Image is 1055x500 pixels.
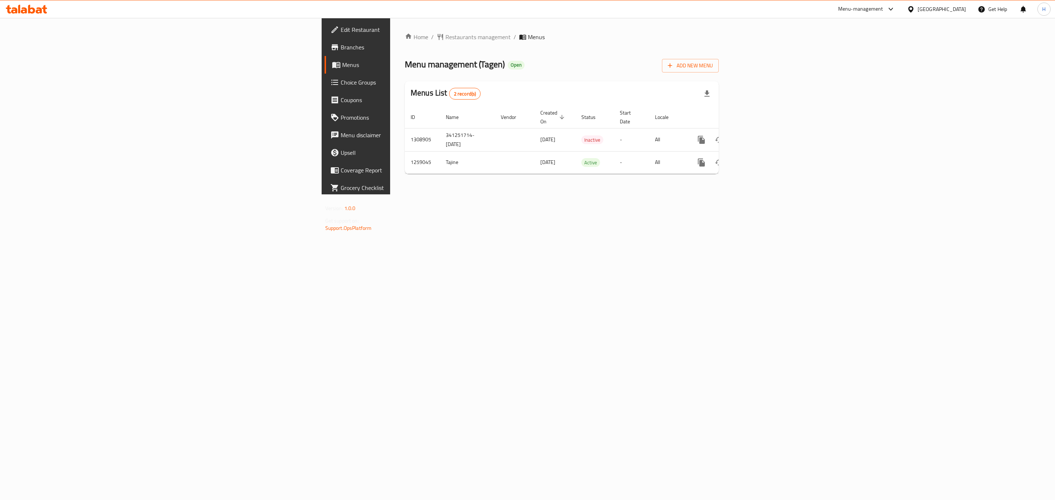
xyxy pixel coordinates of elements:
[325,74,498,91] a: Choice Groups
[581,158,600,167] span: Active
[341,148,492,157] span: Upsell
[344,204,356,213] span: 1.0.0
[693,154,710,171] button: more
[342,60,492,69] span: Menus
[649,151,687,173] td: All
[341,25,492,34] span: Edit Restaurant
[405,33,719,41] nav: breadcrumb
[649,128,687,151] td: All
[341,131,492,139] span: Menu disclaimer
[411,113,425,122] span: ID
[662,59,719,72] button: Add New Menu
[341,113,492,122] span: Promotions
[528,33,545,41] span: Menus
[325,38,498,56] a: Branches
[449,88,481,100] div: Total records count
[655,113,678,122] span: Locale
[446,113,468,122] span: Name
[581,158,600,167] div: Active
[698,85,716,102] div: Export file
[449,90,481,97] span: 2 record(s)
[508,62,525,68] span: Open
[341,166,492,175] span: Coverage Report
[693,131,710,149] button: more
[325,91,498,109] a: Coupons
[325,223,372,233] a: Support.OpsPlatform
[501,113,526,122] span: Vendor
[325,109,498,126] a: Promotions
[325,21,498,38] a: Edit Restaurant
[325,126,498,144] a: Menu disclaimer
[341,96,492,104] span: Coupons
[405,106,769,174] table: enhanced table
[341,43,492,52] span: Branches
[838,5,883,14] div: Menu-management
[325,179,498,197] a: Grocery Checklist
[325,144,498,161] a: Upsell
[508,61,525,70] div: Open
[581,136,603,144] span: Inactive
[540,135,555,144] span: [DATE]
[540,157,555,167] span: [DATE]
[620,108,640,126] span: Start Date
[668,61,713,70] span: Add New Menu
[540,108,567,126] span: Created On
[581,113,605,122] span: Status
[614,151,649,173] td: -
[325,216,359,225] span: Get support on:
[514,33,516,41] li: /
[325,161,498,179] a: Coverage Report
[710,154,728,171] button: Change Status
[687,106,769,128] th: Actions
[710,131,728,149] button: Change Status
[1042,5,1045,13] span: H
[614,128,649,151] td: -
[325,56,498,74] a: Menus
[341,78,492,87] span: Choice Groups
[411,87,481,100] h2: Menus List
[341,183,492,192] span: Grocery Checklist
[918,5,966,13] div: [GEOGRAPHIC_DATA]
[325,204,343,213] span: Version:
